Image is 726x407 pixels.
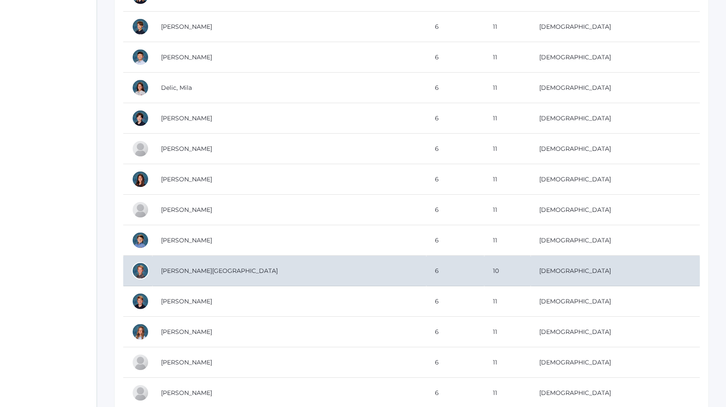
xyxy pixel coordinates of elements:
[531,256,700,286] td: [DEMOGRAPHIC_DATA]
[132,354,149,371] div: Shiloh Martinez
[426,42,484,73] td: 6
[484,12,531,42] td: 11
[484,225,531,256] td: 11
[484,317,531,347] td: 11
[484,103,531,134] td: 11
[484,286,531,317] td: 11
[531,164,700,195] td: [DEMOGRAPHIC_DATA]
[484,73,531,103] td: 11
[531,134,700,164] td: [DEMOGRAPHIC_DATA]
[152,286,426,317] td: [PERSON_NAME]
[132,262,149,279] div: Flint Lee
[152,103,426,134] td: [PERSON_NAME]
[152,195,426,225] td: [PERSON_NAME]
[426,317,484,347] td: 6
[132,171,149,188] div: Holly Gross
[152,256,426,286] td: [PERSON_NAME][GEOGRAPHIC_DATA]
[531,347,700,378] td: [DEMOGRAPHIC_DATA]
[132,18,149,35] div: Isaiah Cushing
[484,347,531,378] td: 11
[132,232,149,249] div: Wyatt Kohr
[531,195,700,225] td: [DEMOGRAPHIC_DATA]
[426,164,484,195] td: 6
[484,195,531,225] td: 11
[531,317,700,347] td: [DEMOGRAPHIC_DATA]
[152,73,426,103] td: Delic, Mila
[531,286,700,317] td: [DEMOGRAPHIC_DATA]
[132,79,149,96] div: Mila Delic
[484,42,531,73] td: 11
[152,134,426,164] td: [PERSON_NAME]
[531,103,700,134] td: [DEMOGRAPHIC_DATA]
[531,73,700,103] td: [DEMOGRAPHIC_DATA]
[426,347,484,378] td: 6
[152,317,426,347] td: [PERSON_NAME]
[426,225,484,256] td: 6
[484,256,531,286] td: 10
[531,42,700,73] td: [DEMOGRAPHIC_DATA]
[484,164,531,195] td: 11
[132,140,149,157] div: Joshua Golastani
[426,286,484,317] td: 6
[426,73,484,103] td: 6
[426,103,484,134] td: 6
[132,201,149,218] div: Lydia Kazmer
[132,293,149,310] div: Graham Leidenfrost
[426,12,484,42] td: 6
[426,134,484,164] td: 6
[484,134,531,164] td: 11
[132,49,149,66] div: Nolan Deeb
[426,195,484,225] td: 6
[531,225,700,256] td: [DEMOGRAPHIC_DATA]
[152,347,426,378] td: [PERSON_NAME]
[132,384,149,401] div: MJ Mendoza
[531,12,700,42] td: [DEMOGRAPHIC_DATA]
[152,42,426,73] td: [PERSON_NAME]
[132,110,149,127] div: Ellis DenHartog
[152,225,426,256] td: [PERSON_NAME]
[426,256,484,286] td: 6
[132,323,149,340] div: Lydia Little
[152,12,426,42] td: [PERSON_NAME]
[152,164,426,195] td: [PERSON_NAME]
